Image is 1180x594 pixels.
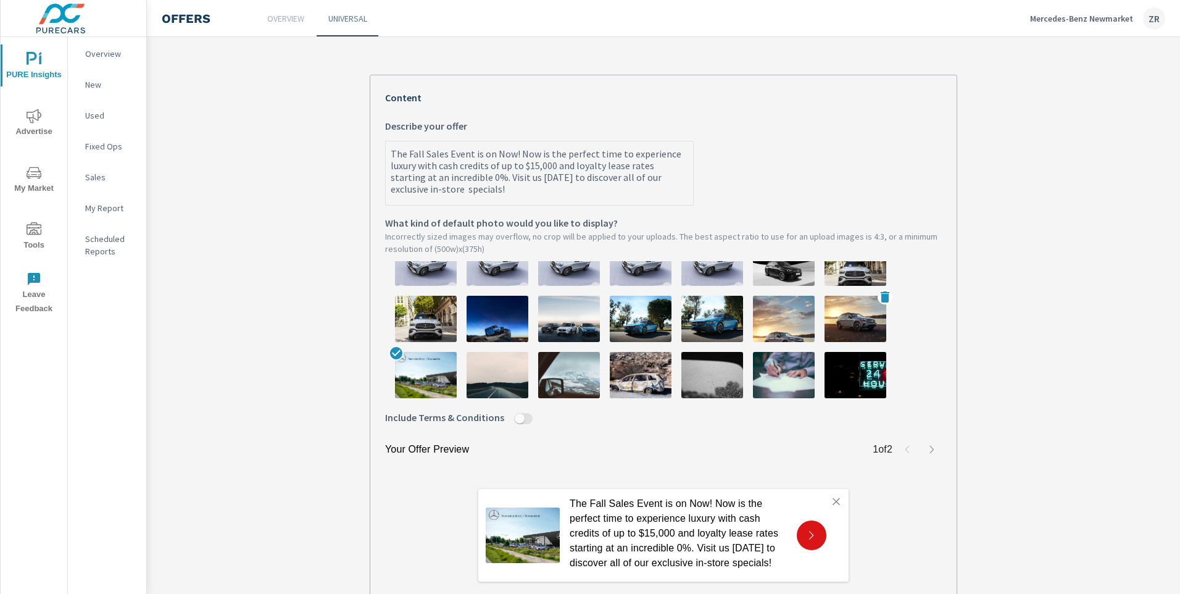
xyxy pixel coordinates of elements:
p: Fixed Ops [85,140,136,153]
img: description [395,240,457,286]
p: Sales [85,171,136,183]
img: description [395,296,457,342]
img: description [538,352,600,398]
p: Overview [85,48,136,60]
img: description [753,352,815,398]
p: Overview [267,12,304,25]
div: Sales [68,168,146,186]
span: Include Terms & Conditions [385,410,504,425]
span: Describe your offer [385,119,467,133]
img: description [467,240,528,286]
img: description [395,352,457,398]
span: My Market [4,165,64,196]
img: description [753,296,815,342]
div: ZR [1143,7,1165,30]
img: description [681,296,743,342]
img: description [681,240,743,286]
button: Include Terms & Conditions [515,413,525,424]
p: The Fall Sales Event is on Now! Now is the perfect time to experience luxury with cash credits of... [570,496,787,571]
img: description [753,240,815,286]
p: New [85,78,136,91]
img: description [681,352,743,398]
div: Scheduled Reports [68,230,146,261]
img: MBN Dealership [486,508,560,563]
img: description [825,352,886,398]
p: 1 of 2 [873,442,892,457]
div: Overview [68,44,146,63]
img: description [538,240,600,286]
p: My Report [85,202,136,214]
span: Advertise [4,109,64,139]
h4: Offers [162,11,210,26]
div: nav menu [1,37,67,321]
img: description [610,352,671,398]
div: Fixed Ops [68,137,146,156]
img: description [825,296,886,342]
img: description [538,296,600,342]
div: My Report [68,199,146,217]
div: New [68,75,146,94]
img: description [610,296,671,342]
p: Scheduled Reports [85,233,136,257]
img: description [610,240,671,286]
p: Content [385,90,942,105]
span: Leave Feedback [4,272,64,316]
span: Tools [4,222,64,253]
img: description [467,296,528,342]
p: Your Offer Preview [385,442,469,457]
span: What kind of default photo would you like to display? [385,215,618,230]
div: Used [68,106,146,125]
p: Universal [328,12,367,25]
p: Mercedes-Benz Newmarket [1030,13,1133,24]
p: Incorrectly sized images may overflow, no crop will be applied to your uploads. The best aspect r... [385,230,942,255]
img: description [825,240,886,286]
span: PURE Insights [4,52,64,82]
p: Used [85,109,136,122]
textarea: Describe your offer [386,143,693,205]
img: description [467,352,528,398]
